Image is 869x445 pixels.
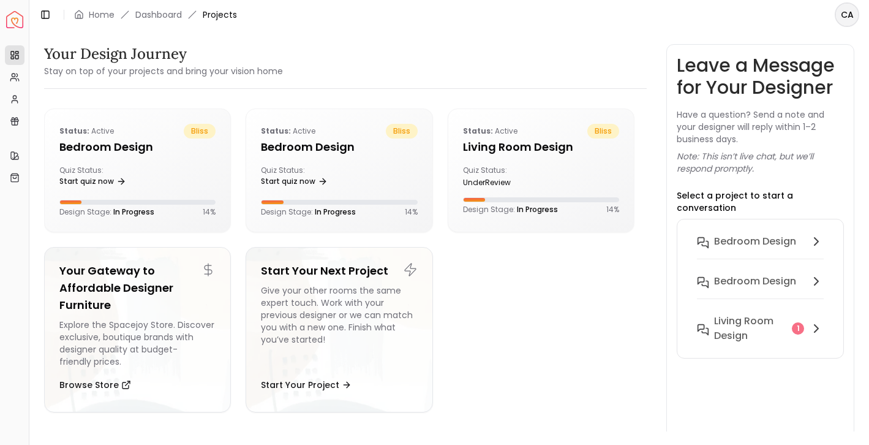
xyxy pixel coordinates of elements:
[687,229,833,269] button: Bedroom design
[261,165,334,190] div: Quiz Status:
[261,124,315,139] p: active
[714,274,796,289] h6: Bedroom design
[386,124,418,139] span: bliss
[59,262,216,314] h5: Your Gateway to Affordable Designer Furniture
[587,124,619,139] span: bliss
[687,309,833,348] button: Living Room design1
[836,4,858,26] span: CA
[59,124,114,139] p: active
[59,139,216,156] h5: Bedroom design
[44,247,231,413] a: Your Gateway to Affordable Designer FurnitureExplore the Spacejoy Store. Discover exclusive, bout...
[135,9,182,21] a: Dashboard
[44,44,283,64] h3: Your Design Journey
[89,9,115,21] a: Home
[517,204,558,215] span: In Progress
[261,284,417,368] div: Give your other rooms the same expert touch. Work with your previous designer or we can match you...
[74,9,237,21] nav: breadcrumb
[714,314,787,343] h6: Living Room design
[677,55,844,99] h3: Leave a Message for Your Designer
[714,234,796,249] h6: Bedroom design
[261,173,328,190] a: Start quiz now
[677,108,844,145] p: Have a question? Send a note and your designer will reply within 1–2 business days.
[835,2,859,27] button: CA
[677,150,844,175] p: Note: This isn’t live chat, but we’ll respond promptly.
[261,207,356,217] p: Design Stage:
[184,124,216,139] span: bliss
[59,373,131,397] button: Browse Store
[463,205,558,215] p: Design Stage:
[59,126,89,136] b: Status:
[246,247,432,413] a: Start Your Next ProjectGive your other rooms the same expert touch. Work with your previous desig...
[261,126,291,136] b: Status:
[261,139,417,156] h5: Bedroom design
[59,165,133,190] div: Quiz Status:
[315,207,356,217] span: In Progress
[113,207,154,217] span: In Progress
[59,173,126,190] a: Start quiz now
[463,124,517,139] p: active
[606,205,619,215] p: 14 %
[463,139,619,156] h5: Living Room design
[203,207,216,217] p: 14 %
[6,11,23,28] a: Spacejoy
[203,9,237,21] span: Projects
[463,178,536,188] div: underReview
[59,207,154,217] p: Design Stage:
[405,207,418,217] p: 14 %
[261,373,352,397] button: Start Your Project
[792,322,804,335] div: 1
[6,11,23,28] img: Spacejoy Logo
[463,165,536,188] div: Quiz Status:
[463,126,493,136] b: Status:
[44,65,283,77] small: Stay on top of your projects and bring your vision home
[677,189,844,214] p: Select a project to start a conversation
[261,262,417,280] h5: Start Your Next Project
[687,269,833,309] button: Bedroom design
[59,319,216,368] div: Explore the Spacejoy Store. Discover exclusive, boutique brands with designer quality at budget-f...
